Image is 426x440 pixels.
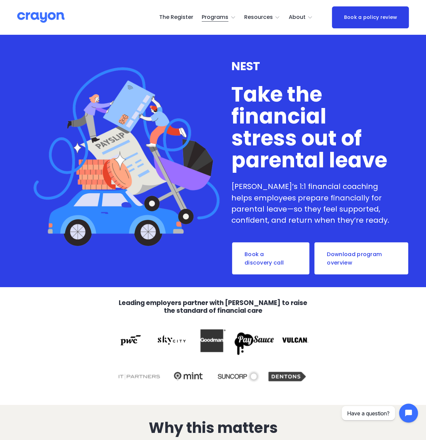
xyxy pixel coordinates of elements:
a: folder dropdown [202,12,236,23]
a: The Register [159,12,193,23]
a: Book a discovery call [231,242,310,275]
a: folder dropdown [244,12,280,23]
p: [PERSON_NAME]’s 1:1 financial coaching helps employees prepare financially for parental leave—so ... [231,181,393,225]
a: Book a policy review [332,6,409,29]
span: About [289,12,306,22]
h1: Take the financial stress out of parental leave [231,84,393,171]
img: Crayon [17,11,64,23]
h2: Why this matters [66,420,360,436]
span: Resources [244,12,273,22]
a: folder dropdown [289,12,313,23]
strong: Leading employers partner with [PERSON_NAME] to raise the standard of financial care [119,298,309,315]
span: Programs [202,12,228,22]
h3: NEST [231,60,393,73]
a: Download program overview [314,242,409,275]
